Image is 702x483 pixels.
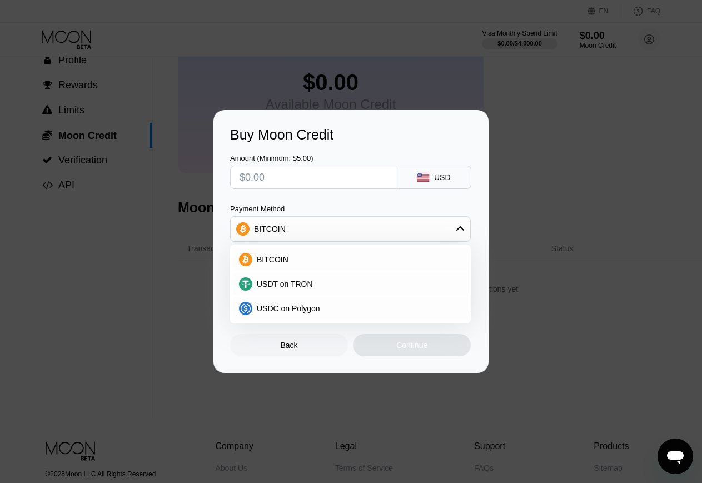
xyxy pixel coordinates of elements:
[257,255,288,264] span: BITCOIN
[231,218,470,240] div: BITCOIN
[230,205,471,213] div: Payment Method
[233,297,467,320] div: USDC on Polygon
[230,334,348,356] div: Back
[233,248,467,271] div: BITCOIN
[257,304,320,313] span: USDC on Polygon
[658,439,693,474] iframe: Button to launch messaging window
[240,166,387,188] input: $0.00
[281,341,298,350] div: Back
[233,273,467,295] div: USDT on TRON
[434,173,451,182] div: USD
[230,127,472,143] div: Buy Moon Credit
[254,225,286,233] div: BITCOIN
[257,280,313,288] span: USDT on TRON
[230,154,396,162] div: Amount (Minimum: $5.00)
